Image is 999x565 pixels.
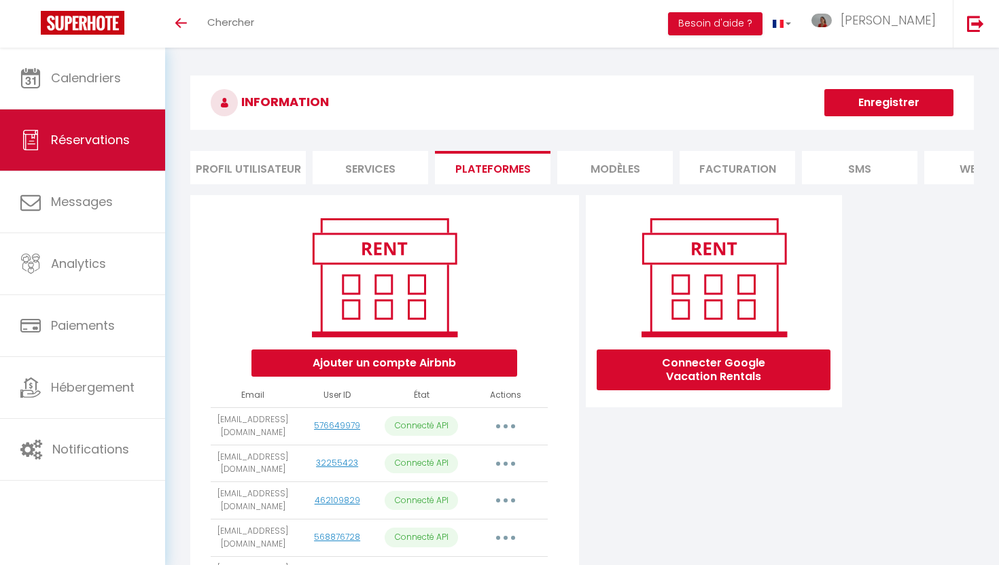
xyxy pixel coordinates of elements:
[251,349,517,377] button: Ajouter un compte Airbnb
[211,407,295,445] td: [EMAIL_ADDRESS][DOMAIN_NAME]
[668,12,763,35] button: Besoin d'aide ?
[314,420,360,431] a: 576649979
[211,445,295,482] td: [EMAIL_ADDRESS][DOMAIN_NAME]
[385,416,458,436] p: Connecté API
[463,383,548,407] th: Actions
[627,212,801,343] img: rent.png
[385,528,458,547] p: Connecté API
[295,383,379,407] th: User ID
[802,151,917,184] li: SMS
[824,89,953,116] button: Enregistrer
[41,11,124,35] img: Super Booking
[841,12,936,29] span: [PERSON_NAME]
[51,131,130,148] span: Réservations
[811,14,832,27] img: ...
[190,75,974,130] h3: INFORMATION
[314,531,360,543] a: 568876728
[316,457,358,468] a: 32255423
[315,494,360,506] a: 462109829
[597,349,830,390] button: Connecter Google Vacation Rentals
[190,151,306,184] li: Profil Utilisateur
[211,482,295,519] td: [EMAIL_ADDRESS][DOMAIN_NAME]
[385,453,458,473] p: Connecté API
[51,193,113,210] span: Messages
[557,151,673,184] li: MODÈLES
[51,255,106,272] span: Analytics
[51,379,135,396] span: Hébergement
[51,69,121,86] span: Calendriers
[207,15,254,29] span: Chercher
[680,151,795,184] li: Facturation
[52,441,129,458] span: Notifications
[435,151,550,184] li: Plateformes
[298,212,471,343] img: rent.png
[379,383,463,407] th: État
[211,383,295,407] th: Email
[385,491,458,511] p: Connecté API
[51,317,115,334] span: Paiements
[211,519,295,556] td: [EMAIL_ADDRESS][DOMAIN_NAME]
[313,151,428,184] li: Services
[967,15,984,32] img: logout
